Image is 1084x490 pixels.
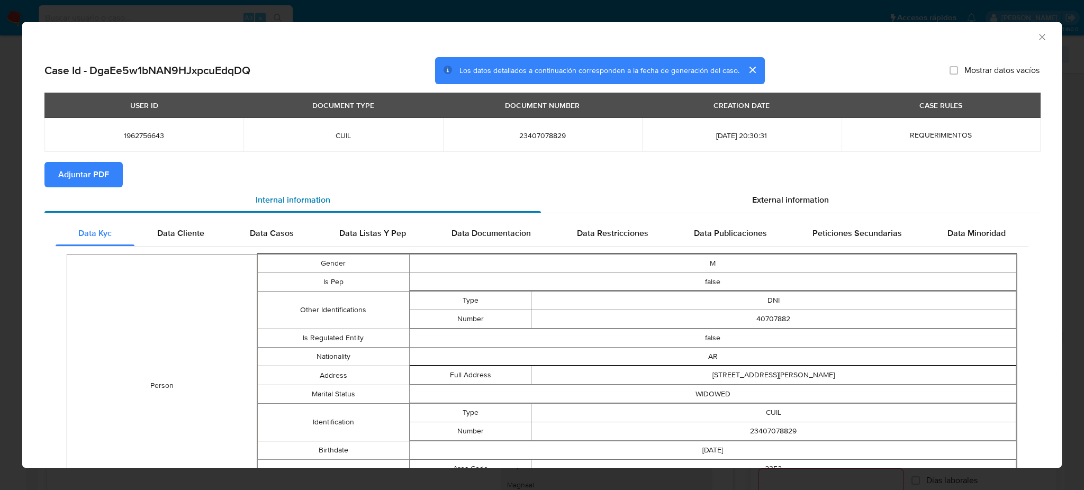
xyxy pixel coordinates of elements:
span: Data Kyc [78,227,112,239]
td: Area Code [410,459,531,478]
span: Peticiones Secundarias [812,227,902,239]
td: Type [410,403,531,422]
td: Is Regulated Entity [258,329,410,347]
td: Full Address [410,366,531,384]
td: 23407078829 [531,422,1016,440]
td: false [409,273,1016,291]
span: Data Publicaciones [694,227,767,239]
td: Marital Status [258,385,410,403]
span: Mostrar datos vacíos [964,65,1040,76]
td: WIDOWED [409,385,1016,403]
button: Adjuntar PDF [44,162,123,187]
td: Number [410,422,531,440]
td: AR [409,347,1016,366]
td: Type [410,291,531,310]
span: [DATE] 20:30:31 [655,131,828,140]
span: Data Cliente [157,227,204,239]
td: M [409,254,1016,273]
div: DOCUMENT NUMBER [499,96,586,114]
div: CASE RULES [913,96,969,114]
span: External information [752,194,829,206]
td: Address [258,366,410,385]
span: Adjuntar PDF [58,163,109,186]
div: Detailed internal info [56,221,1028,246]
span: Data Documentacion [451,227,531,239]
span: Internal information [256,194,330,206]
div: CREATION DATE [707,96,776,114]
span: 1962756643 [57,131,231,140]
span: Data Listas Y Pep [339,227,406,239]
td: [STREET_ADDRESS][PERSON_NAME] [531,366,1016,384]
td: Identification [258,403,410,441]
button: cerrar [739,57,765,83]
span: Data Restricciones [577,227,648,239]
td: 40707882 [531,310,1016,328]
div: DOCUMENT TYPE [306,96,381,114]
td: CUIL [531,403,1016,422]
td: Other Identifications [258,291,410,329]
input: Mostrar datos vacíos [950,66,958,75]
div: USER ID [124,96,165,114]
td: Nationality [258,347,410,366]
h2: Case Id - DgaEe5w1bNAN9HJxpcuEdqDQ [44,63,250,77]
span: Data Casos [250,227,294,239]
button: Cerrar ventana [1037,32,1046,41]
td: Birthdate [258,441,410,459]
td: DNI [531,291,1016,310]
div: closure-recommendation-modal [22,22,1062,468]
span: Los datos detallados a continuación corresponden a la fecha de generación del caso. [459,65,739,76]
td: false [409,329,1016,347]
td: Is Pep [258,273,410,291]
span: REQUERIMIENTOS [910,130,972,140]
div: Detailed info [44,187,1040,213]
span: 23407078829 [456,131,629,140]
td: Gender [258,254,410,273]
span: Data Minoridad [947,227,1006,239]
span: CUIL [256,131,430,140]
td: 2352 [531,459,1016,478]
td: [DATE] [409,441,1016,459]
td: Number [410,310,531,328]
